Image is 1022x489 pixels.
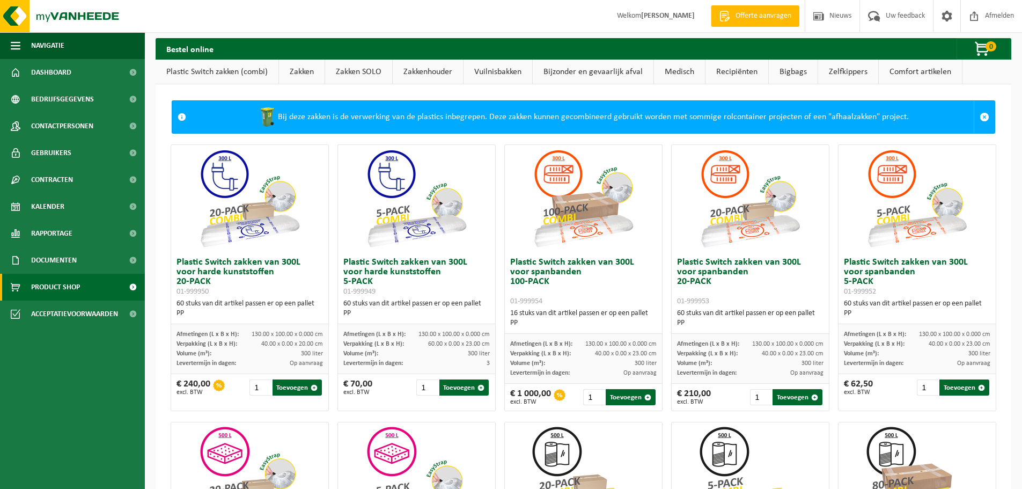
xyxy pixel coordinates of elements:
span: 300 liter [468,351,490,357]
div: PP [677,318,824,328]
div: 60 stuks van dit artikel passen er op een pallet [177,299,323,318]
div: € 210,00 [677,389,711,405]
span: Product Shop [31,274,80,301]
span: Levertermijn in dagen: [177,360,236,367]
img: 01-999952 [863,145,970,252]
span: Dashboard [31,59,71,86]
span: excl. BTW [677,399,711,405]
button: Toevoegen [606,389,656,405]
div: € 240,00 [177,379,210,396]
div: PP [343,309,490,318]
a: Zelfkippers [818,60,878,84]
span: 130.00 x 100.00 x 0.000 cm [418,331,490,338]
span: Kalender [31,193,64,220]
span: Contactpersonen [31,113,93,140]
span: Bedrijfsgegevens [31,86,94,113]
button: Toevoegen [273,379,322,396]
span: Documenten [31,247,77,274]
span: Acceptatievoorwaarden [31,301,118,327]
div: PP [177,309,323,318]
h2: Bestel online [156,38,224,59]
button: Toevoegen [439,379,489,396]
span: 60.00 x 0.00 x 23.00 cm [428,341,490,347]
input: 1 [917,379,938,396]
span: Volume (m³): [844,351,879,357]
span: 300 liter [968,351,990,357]
h3: Plastic Switch zakken van 300L voor spanbanden 20-PACK [677,258,824,306]
div: 16 stuks van dit artikel passen er op een pallet [510,309,657,328]
span: Contracten [31,166,73,193]
a: Medisch [654,60,705,84]
img: WB-0240-HPE-GN-50.png [256,106,278,128]
span: 01-999950 [177,288,209,296]
span: Afmetingen (L x B x H): [510,341,572,347]
img: 01-999953 [696,145,804,252]
span: 01-999949 [343,288,376,296]
span: Levertermijn in dagen: [510,370,570,376]
div: PP [844,309,990,318]
span: 130.00 x 100.00 x 0.000 cm [919,331,990,338]
span: 300 liter [301,351,323,357]
span: Op aanvraag [290,360,323,367]
span: Op aanvraag [957,360,990,367]
button: Toevoegen [773,389,822,405]
span: Verpakking (L x B x H): [844,341,905,347]
button: Toevoegen [939,379,989,396]
span: Afmetingen (L x B x H): [677,341,739,347]
div: Bij deze zakken is de verwerking van de plastics inbegrepen. Deze zakken kunnen gecombineerd gebr... [192,101,974,133]
span: 300 liter [802,360,824,367]
span: Offerte aanvragen [733,11,794,21]
div: 60 stuks van dit artikel passen er op een pallet [677,309,824,328]
span: Navigatie [31,32,64,59]
span: 40.00 x 0.00 x 23.00 cm [762,351,824,357]
span: 300 liter [635,360,657,367]
a: Recipiënten [705,60,768,84]
a: Bijzonder en gevaarlijk afval [533,60,653,84]
span: Verpakking (L x B x H): [343,341,404,347]
a: Zakken SOLO [325,60,392,84]
span: Levertermijn in dagen: [677,370,737,376]
span: Gebruikers [31,140,71,166]
button: 0 [957,38,1010,60]
span: 0 [986,41,996,52]
span: Levertermijn in dagen: [844,360,903,367]
span: Verpakking (L x B x H): [177,341,237,347]
span: Op aanvraag [623,370,657,376]
a: Plastic Switch zakken (combi) [156,60,278,84]
input: 1 [750,389,771,405]
span: excl. BTW [510,399,551,405]
div: € 70,00 [343,379,372,396]
span: Volume (m³): [677,360,712,367]
span: Rapportage [31,220,72,247]
input: 1 [249,379,271,396]
span: excl. BTW [343,389,372,396]
span: Op aanvraag [790,370,824,376]
span: Afmetingen (L x B x H): [844,331,906,338]
a: Bigbags [769,60,818,84]
a: Vuilnisbakken [464,60,532,84]
img: 01-999950 [196,145,303,252]
span: 40.00 x 0.00 x 23.00 cm [929,341,990,347]
input: 1 [416,379,438,396]
span: Levertermijn in dagen: [343,360,403,367]
h3: Plastic Switch zakken van 300L voor harde kunststoffen 20-PACK [177,258,323,296]
img: 01-999949 [363,145,470,252]
a: Offerte aanvragen [711,5,799,27]
span: Verpakking (L x B x H): [510,351,571,357]
span: Afmetingen (L x B x H): [177,331,239,338]
span: 130.00 x 100.00 x 0.000 cm [252,331,323,338]
span: 40.00 x 0.00 x 20.00 cm [261,341,323,347]
h3: Plastic Switch zakken van 300L voor harde kunststoffen 5-PACK [343,258,490,296]
span: 01-999953 [677,297,709,305]
h3: Plastic Switch zakken van 300L voor spanbanden 5-PACK [844,258,990,296]
div: PP [510,318,657,328]
a: Zakken [279,60,325,84]
span: 01-999954 [510,297,542,305]
a: Comfort artikelen [879,60,962,84]
span: Volume (m³): [177,351,211,357]
span: Verpakking (L x B x H): [677,351,738,357]
div: 60 stuks van dit artikel passen er op een pallet [844,299,990,318]
span: Volume (m³): [510,360,545,367]
span: Volume (m³): [343,351,378,357]
a: Zakkenhouder [393,60,463,84]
